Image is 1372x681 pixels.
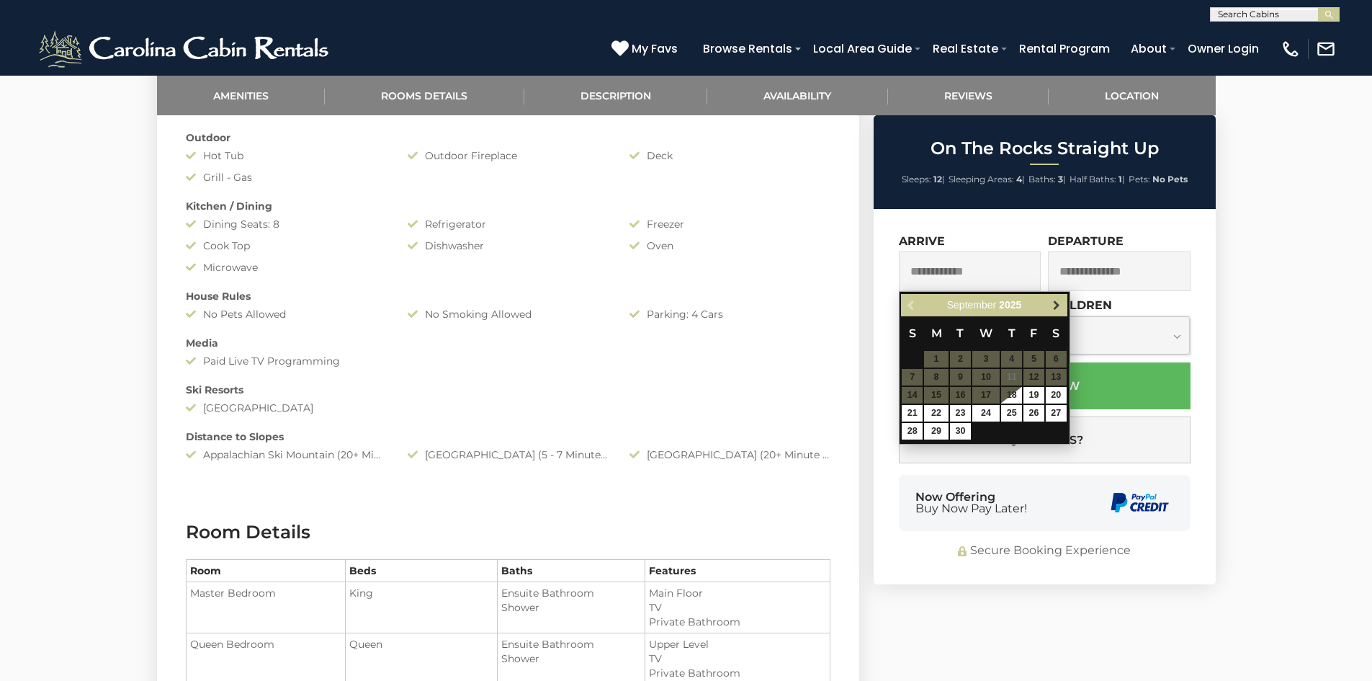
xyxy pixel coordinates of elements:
a: 20 [1046,387,1067,404]
a: Description [524,76,708,115]
li: Upper Level [649,637,826,651]
a: Amenities [157,76,326,115]
a: 23 [950,405,971,422]
div: No Pets Allowed [175,307,397,321]
strong: 1 [1118,174,1122,184]
h2: On The Rocks Straight Up [877,139,1212,158]
div: House Rules [175,289,841,303]
div: [GEOGRAPHIC_DATA] [175,401,397,415]
span: Wednesday [979,326,992,340]
label: Children [1048,298,1112,312]
strong: No Pets [1152,174,1188,184]
span: My Favs [632,40,678,58]
div: Cook Top [175,239,397,253]
label: Departure [1048,234,1124,248]
span: September [947,299,996,311]
li: TV [649,600,826,615]
th: Beds [345,560,497,582]
div: [GEOGRAPHIC_DATA] (5 - 7 Minute Drive) [397,448,619,462]
span: Sleeping Areas: [949,174,1014,184]
a: 30 [950,423,971,440]
div: Freezer [619,217,840,231]
span: 2025 [999,299,1021,311]
div: Parking: 4 Cars [619,307,840,321]
strong: 12 [933,174,942,184]
span: Next [1051,300,1062,311]
div: Hot Tub [175,148,397,163]
td: Master Bedroom [186,582,345,633]
li: Ensuite Bathroom [501,637,641,651]
strong: 4 [1016,174,1022,184]
li: Main Floor [649,586,826,600]
a: Next [1048,296,1066,314]
li: | [1028,170,1066,189]
a: 28 [902,423,923,440]
img: mail-regular-white.png [1316,39,1336,59]
div: Paid Live TV Programming [175,354,397,368]
a: Rental Program [1012,36,1117,61]
li: TV [649,651,826,666]
div: Refrigerator [397,217,619,231]
a: About [1124,36,1174,61]
h3: Room Details [186,520,830,545]
div: Oven [619,239,840,253]
a: 21 [902,405,923,422]
a: 22 [924,405,949,422]
span: Tuesday [956,326,964,340]
th: Room [186,560,345,582]
div: No Smoking Allowed [397,307,619,321]
a: Location [1049,76,1216,115]
a: 19 [1023,387,1044,404]
div: Appalachian Ski Mountain (20+ Minute Drive) [175,448,397,462]
span: Sunday [909,326,916,340]
a: 26 [1023,405,1044,422]
div: Secure Booking Experience [899,543,1191,559]
div: Dishwasher [397,239,619,253]
li: Shower [501,651,641,666]
li: Private Bathroom [649,615,826,629]
div: Ski Resorts [175,383,841,397]
li: Private Bathroom [649,666,826,680]
a: 18 [1001,387,1022,404]
div: Microwave [175,260,397,275]
div: Now Offering [915,491,1027,515]
div: Media [175,336,841,350]
span: Saturday [1052,326,1059,340]
th: Baths [497,560,645,582]
span: Buy Now Pay Later! [915,503,1027,515]
a: My Favs [611,40,681,58]
li: Shower [501,600,641,615]
div: Deck [619,148,840,163]
a: Browse Rentals [696,36,799,61]
img: phone-regular-white.png [1281,39,1301,59]
a: Local Area Guide [806,36,919,61]
th: Features [645,560,830,582]
div: Outdoor [175,130,841,145]
a: Availability [707,76,888,115]
li: | [902,170,945,189]
span: Thursday [1008,326,1015,340]
span: Sleeps: [902,174,931,184]
label: Arrive [899,234,945,248]
a: 27 [1046,405,1067,422]
span: Baths: [1028,174,1056,184]
span: Queen [349,638,382,651]
a: Real Estate [925,36,1005,61]
a: 29 [924,423,949,440]
div: Outdoor Fireplace [397,148,619,163]
div: Grill - Gas [175,170,397,184]
li: | [1070,170,1125,189]
span: Pets: [1129,174,1150,184]
span: Half Baths: [1070,174,1116,184]
span: King [349,587,373,600]
span: Friday [1030,326,1037,340]
a: 25 [1001,405,1022,422]
div: Distance to Slopes [175,429,841,444]
a: 24 [972,405,1000,422]
div: Dining Seats: 8 [175,217,397,231]
strong: 3 [1058,174,1063,184]
img: White-1-2.png [36,27,335,71]
div: Kitchen / Dining [175,199,841,213]
a: Owner Login [1180,36,1266,61]
a: Reviews [888,76,1049,115]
